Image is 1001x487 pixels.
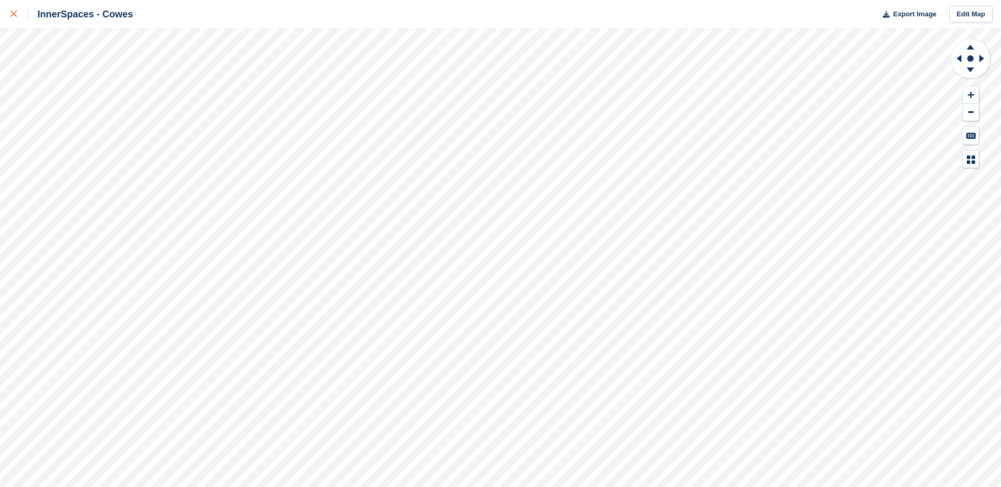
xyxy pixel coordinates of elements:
[893,9,936,20] span: Export Image
[963,104,979,121] button: Zoom Out
[28,8,133,21] div: InnerSpaces - Cowes
[949,6,993,23] a: Edit Map
[963,127,979,144] button: Keyboard Shortcuts
[963,86,979,104] button: Zoom In
[963,151,979,168] button: Map Legend
[876,6,937,23] button: Export Image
